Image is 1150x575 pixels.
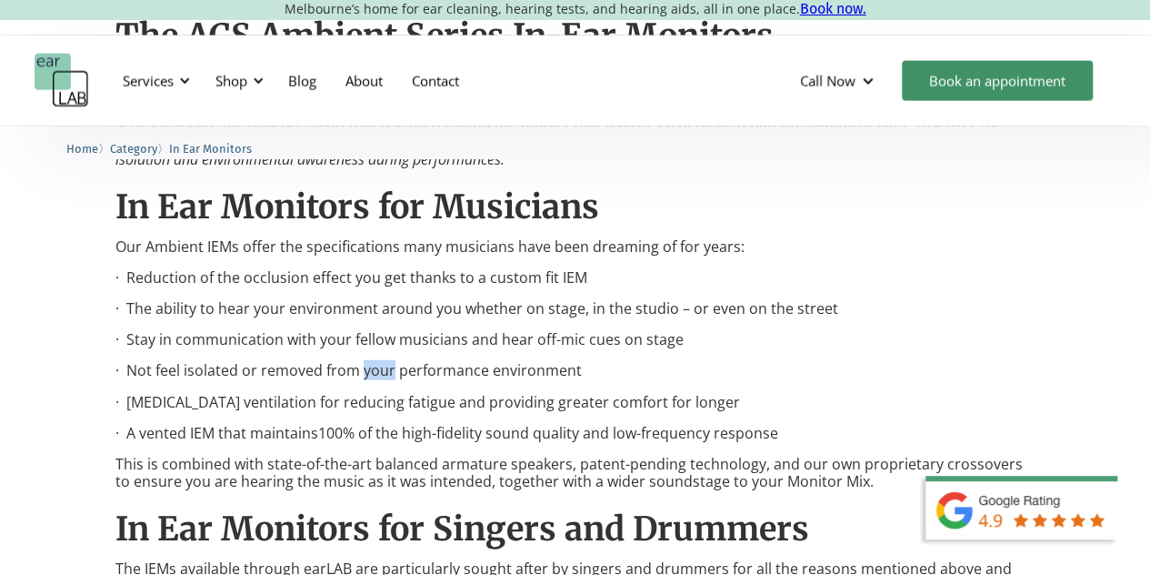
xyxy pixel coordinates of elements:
[169,139,252,156] a: In Ear Monitors
[115,269,1035,287] p: · Reduction of the occlusion effect you get thanks to a custom fit IEM
[115,362,1035,379] p: · Not feel isolated or removed from your performance environment
[35,54,89,108] a: home
[112,54,195,108] div: Services
[169,142,252,156] span: In Ear Monitors
[331,55,397,107] a: About
[115,425,1035,442] p: · A vented IEM that maintains100% of the high-fidelity sound quality and low-frequency response
[66,142,98,156] span: Home
[115,98,1035,168] p: Combining a high-fidelity listening experience, soft silicone comfort, and awareness of your imme...
[274,55,331,107] a: Blog
[115,187,599,227] strong: In Ear Monitors for Musicians
[800,72,855,90] div: Call Now
[115,394,1035,411] p: · [MEDICAL_DATA] ventilation for reducing fatigue and providing greater comfort for longer
[115,300,1035,318] p: · The ability to hear your environment around you whether on stage, in the studio – or even on th...
[785,54,893,108] div: Call Now
[66,139,110,158] li: 〉
[110,142,157,156] span: Category
[110,139,169,158] li: 〉
[115,456,1035,490] p: This is combined with state-of-the-art balanced armature speakers, patent-pending technology, and...
[110,139,157,156] a: Category
[902,61,1093,101] a: Book an appointment
[215,72,247,90] div: Shop
[397,55,474,107] a: Contact
[115,238,1035,256] p: Our Ambient IEMs offer the specifications many musicians have been dreaming of for years:
[123,72,174,90] div: Services
[115,509,809,550] strong: In Ear Monitors for Singers and Drummers
[115,331,1035,348] p: · Stay in communication with your fellow musicians and hear off-mic cues on stage
[205,54,269,108] div: Shop
[66,139,98,156] a: Home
